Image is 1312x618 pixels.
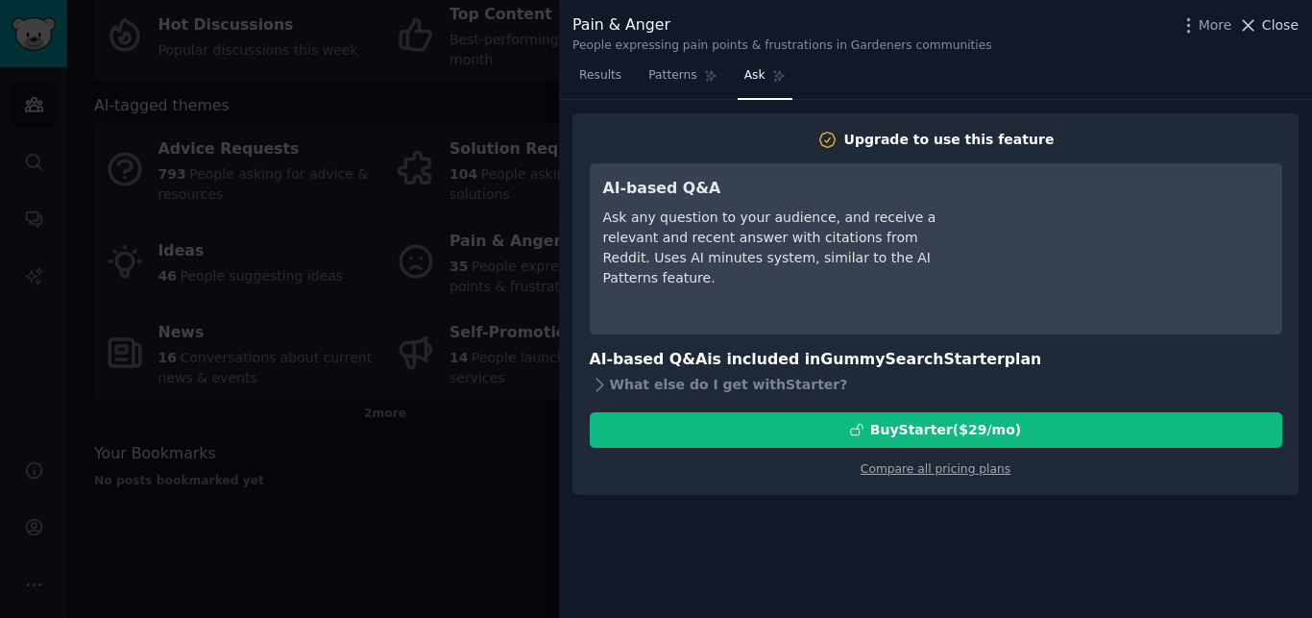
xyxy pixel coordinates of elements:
span: Patterns [648,67,696,85]
div: Pain & Anger [572,13,992,37]
button: BuyStarter($29/mo) [590,412,1282,448]
div: Ask any question to your audience, and receive a relevant and recent answer with citations from R... [603,208,954,288]
button: Close [1238,15,1299,36]
span: GummySearch Starter [820,350,1004,368]
div: Upgrade to use this feature [844,130,1055,150]
a: Compare all pricing plans [861,462,1010,476]
span: Ask [744,67,765,85]
div: Buy Starter ($ 29 /mo ) [870,420,1021,440]
button: More [1178,15,1232,36]
a: Results [572,61,628,100]
a: Patterns [642,61,723,100]
h3: AI-based Q&A is included in plan [590,348,1282,372]
span: Results [579,67,621,85]
span: More [1199,15,1232,36]
a: Ask [738,61,792,100]
div: What else do I get with Starter ? [590,372,1282,399]
div: People expressing pain points & frustrations in Gardeners communities [572,37,992,55]
h3: AI-based Q&A [603,177,954,201]
span: Close [1262,15,1299,36]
